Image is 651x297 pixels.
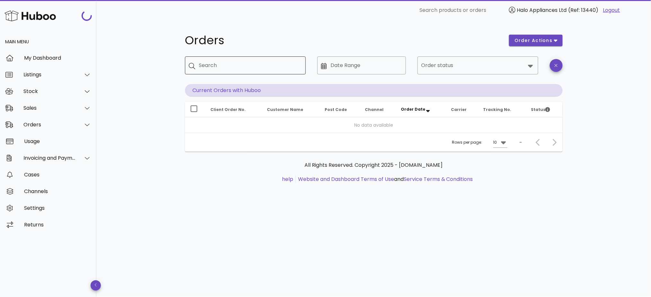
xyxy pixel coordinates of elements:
li: and [296,175,473,183]
span: Post Code [325,107,347,112]
div: Orders [23,122,76,128]
div: Channels [24,188,91,194]
div: Usage [24,138,91,144]
div: My Dashboard [24,55,91,61]
img: Huboo Logo [4,9,56,23]
div: Cases [24,172,91,178]
p: All Rights Reserved. Copyright 2025 - [DOMAIN_NAME] [190,161,558,169]
div: – [520,140,522,145]
th: Post Code [320,102,360,117]
span: Channel [365,107,383,112]
span: Status [531,107,550,112]
div: Invoicing and Payments [23,155,76,161]
h1: Orders [185,35,502,46]
th: Order Date: Sorted descending. Activate to remove sorting. [396,102,446,117]
div: Listings [23,72,76,78]
a: help [282,175,293,183]
td: No data available [185,117,563,133]
th: Customer Name [262,102,320,117]
th: Status [526,102,562,117]
span: Client Order No. [211,107,246,112]
th: Tracking No. [478,102,526,117]
th: Client Order No. [206,102,262,117]
th: Carrier [446,102,478,117]
span: order actions [514,37,553,44]
th: Channel [360,102,396,117]
span: Halo Appliances Ltd [517,6,567,14]
div: Rows per page: [452,133,507,152]
div: Returns [24,222,91,228]
span: Customer Name [267,107,304,112]
div: 10 [493,140,497,145]
button: order actions [509,35,562,46]
div: Sales [23,105,76,111]
p: Current Orders with Huboo [185,84,563,97]
div: Settings [24,205,91,211]
span: Carrier [451,107,467,112]
span: Tracking No. [483,107,512,112]
div: Order status [418,56,538,74]
span: Order Date [401,106,425,112]
span: (Ref: 13440) [568,6,599,14]
a: Logout [603,6,620,14]
div: Stock [23,88,76,94]
div: 10Rows per page: [493,137,507,148]
a: Website and Dashboard Terms of Use [298,175,394,183]
a: Service Terms & Conditions [404,175,473,183]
